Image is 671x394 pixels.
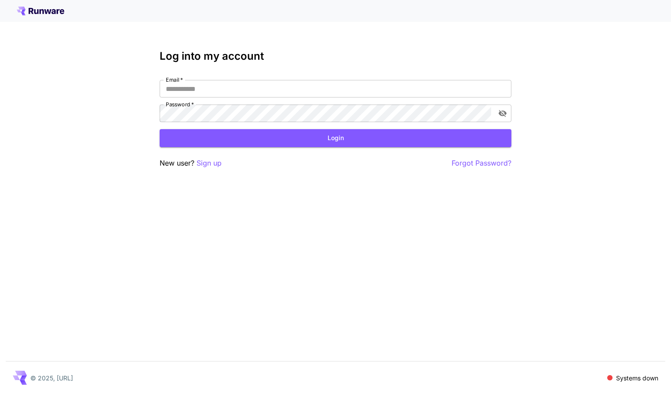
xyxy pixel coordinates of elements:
button: Forgot Password? [452,158,511,169]
p: Systems down [616,373,658,383]
button: toggle password visibility [495,105,511,121]
p: © 2025, [URL] [30,373,73,383]
p: New user? [160,158,222,169]
label: Email [166,76,183,83]
label: Password [166,101,194,108]
button: Sign up [197,158,222,169]
button: Login [160,129,511,147]
h3: Log into my account [160,50,511,62]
